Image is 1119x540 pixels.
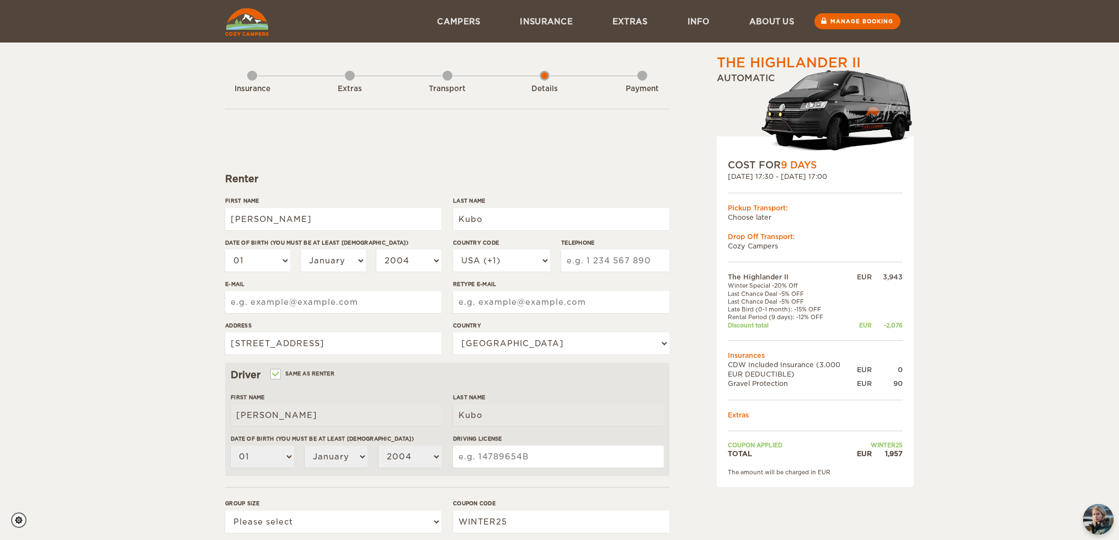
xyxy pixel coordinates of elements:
td: Rental Period (9 days): -12% OFF [728,313,857,321]
label: Date of birth (You must be at least [DEMOGRAPHIC_DATA]) [225,239,441,247]
div: EUR [857,365,872,374]
label: Last Name [453,197,669,205]
label: E-mail [225,280,441,288]
div: [DATE] 17:30 - [DATE] 17:00 [728,172,903,181]
input: e.g. Smith [453,208,669,230]
div: COST FOR [728,158,903,172]
label: Driving License [453,435,664,443]
td: Last Chance Deal -5% OFF [728,290,857,298]
input: e.g. Smith [453,404,664,426]
label: Telephone [561,239,669,247]
img: stor-langur-223.png [761,63,914,158]
div: 0 [872,365,903,374]
input: e.g. 1 234 567 890 [561,250,669,272]
label: Country Code [453,239,550,247]
div: Extras [319,84,380,94]
div: 90 [872,379,903,388]
a: Manage booking [814,13,900,29]
td: Discount total [728,321,857,329]
div: EUR [857,449,872,458]
div: Pickup Transport: [728,203,903,213]
label: Date of birth (You must be at least [DEMOGRAPHIC_DATA]) [231,435,441,443]
label: First Name [225,197,441,205]
label: Retype E-mail [453,280,669,288]
input: e.g. example@example.com [225,291,441,313]
td: Coupon applied [728,441,857,449]
td: CDW Included Insurance (3.000 EUR DEDUCTIBLE) [728,360,857,379]
div: 1,957 [872,449,903,458]
div: The Highlander II [717,54,861,72]
div: EUR [857,321,872,329]
label: First Name [231,393,441,401]
a: Cookie settings [11,512,34,528]
input: e.g. example@example.com [453,291,669,313]
td: Choose later [728,213,903,222]
div: Details [514,84,575,94]
span: 9 Days [781,160,817,171]
input: e.g. William [231,404,441,426]
div: Insurance [222,84,283,94]
div: Payment [612,84,673,94]
div: Transport [417,84,478,94]
td: Gravel Protection [728,379,857,388]
label: Last Name [453,393,664,401]
td: TOTAL [728,449,857,458]
div: EUR [857,379,872,388]
td: Cozy Campers [728,241,903,251]
input: e.g. Street, City, Zip Code [225,332,441,354]
td: Winter Special -20% Off [728,282,857,289]
td: Insurances [728,351,903,360]
img: Cozy Campers [225,8,269,36]
label: Same as renter [271,368,334,379]
label: Address [225,321,441,330]
td: Extras [728,410,903,420]
button: chat-button [1083,504,1113,534]
div: Driver [231,368,664,382]
label: Coupon code [453,499,669,507]
td: Last Chance Deal -5% OFF [728,298,857,305]
img: Freyja at Cozy Campers [1083,504,1113,534]
div: EUR [857,272,872,282]
div: Renter [225,172,669,186]
input: Same as renter [271,372,279,379]
div: 3,943 [872,272,903,282]
input: e.g. 14789654B [453,446,664,468]
input: e.g. William [225,208,441,230]
td: Late Bird (0-1 month): -15% OFF [728,305,857,313]
div: Drop Off Transport: [728,232,903,241]
td: WINTER25 [857,441,903,449]
label: Country [453,321,669,330]
div: Automatic [717,72,914,158]
div: -2,076 [872,321,903,329]
label: Group size [225,499,441,507]
td: The Highlander II [728,272,857,282]
div: The amount will be charged in EUR [728,468,903,476]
